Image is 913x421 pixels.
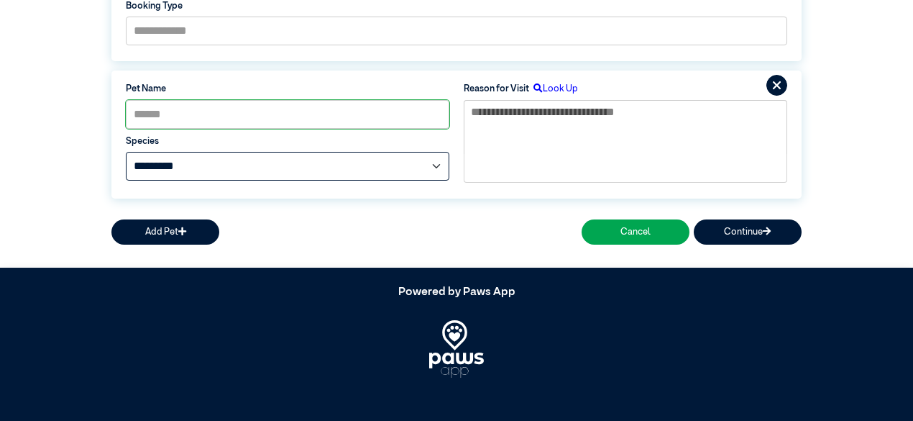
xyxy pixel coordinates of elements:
button: Continue [694,219,802,245]
label: Reason for Visit [464,82,529,96]
button: Cancel [582,219,689,245]
label: Look Up [529,82,578,96]
button: Add Pet [111,219,219,245]
h5: Powered by Paws App [111,286,802,299]
img: PawsApp [429,320,485,378]
label: Species [126,135,449,148]
label: Pet Name [126,82,449,96]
